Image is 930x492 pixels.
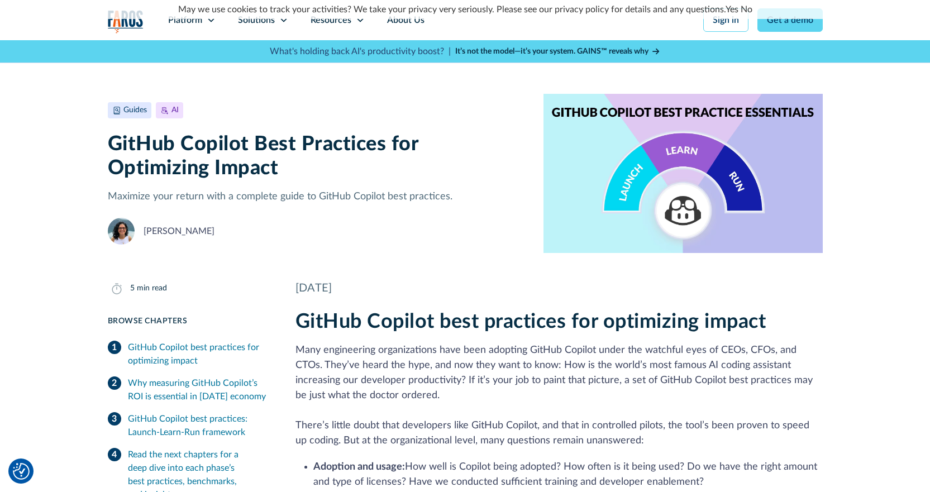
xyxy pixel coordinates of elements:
[123,104,147,116] div: Guides
[313,462,405,472] strong: Adoption and usage:
[108,10,144,33] a: home
[128,412,269,439] div: GitHub Copilot best practices: Launch-Learn-Run framework
[137,283,167,294] div: min read
[313,460,823,490] li: How well is Copilot being adopted? How often is it being used? Do we have the right amount and ty...
[455,46,661,58] a: It’s not the model—it’s your system. GAINS™ reveals why
[108,218,135,245] img: Naomi Lurie
[108,372,269,408] a: Why measuring GitHub Copilot’s ROI is essential in [DATE] economy
[128,376,269,403] div: Why measuring GitHub Copilot’s ROI is essential in [DATE] economy
[108,408,269,443] a: GitHub Copilot best practices: Launch-Learn-Run framework
[703,8,748,32] a: Sign in
[13,463,30,480] img: Revisit consent button
[108,336,269,372] a: GitHub Copilot best practices for optimizing impact
[757,8,823,32] a: Get a demo
[108,189,526,204] p: Maximize your return with a complete guide to GitHub Copilot best practices.
[238,13,275,27] div: Solutions
[311,13,351,27] div: Resources
[13,463,30,480] button: Cookie Settings
[168,13,202,27] div: Platform
[130,283,135,294] div: 5
[295,280,823,297] div: [DATE]
[270,45,451,58] p: What's holding back AI's productivity boost? |
[295,343,823,448] p: Many engineering organizations have been adopting GitHub Copilot under the watchful eyes of CEOs,...
[295,310,823,334] h2: GitHub Copilot best practices for optimizing impact
[144,224,214,238] div: [PERSON_NAME]
[108,316,269,327] div: Browse Chapters
[726,5,738,14] a: Yes
[741,5,752,14] a: No
[128,341,269,367] div: GitHub Copilot best practices for optimizing impact
[108,10,144,33] img: Logo of the analytics and reporting company Faros.
[543,94,822,253] img: A 3-way gauge depicting the GitHub Copilot logo within the Launch-Learn-Run framework. GitHub Cop...
[171,104,179,116] div: AI
[108,132,526,180] h1: GitHub Copilot Best Practices for Optimizing Impact
[455,47,648,55] strong: It’s not the model—it’s your system. GAINS™ reveals why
